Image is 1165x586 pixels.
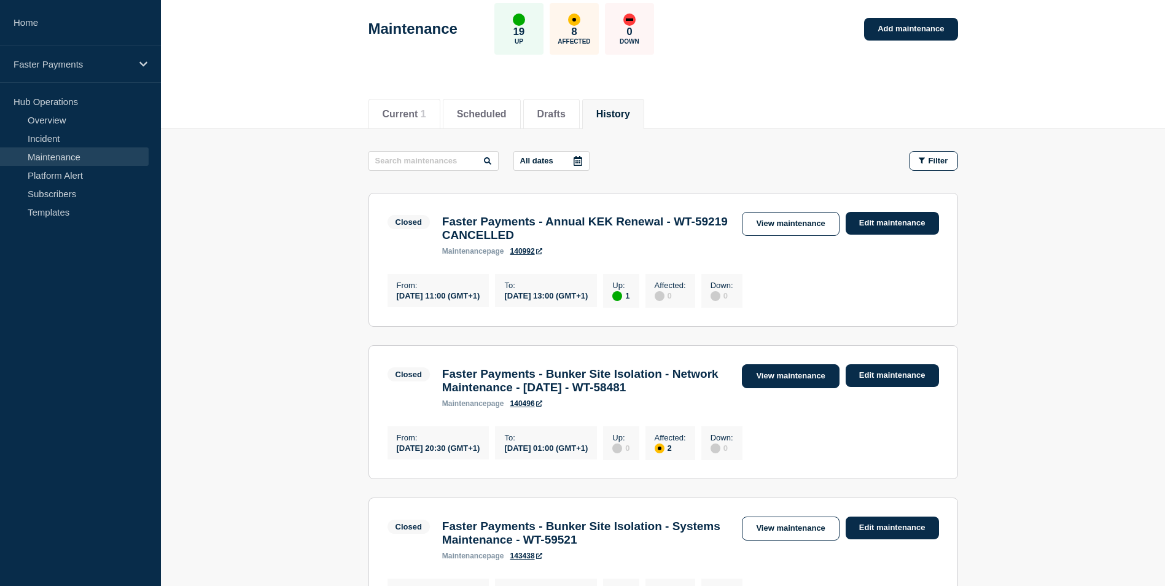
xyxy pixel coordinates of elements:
[421,109,426,119] span: 1
[442,215,730,242] h3: Faster Payments - Annual KEK Renewal - WT-59219 CANCELLED
[510,399,542,408] a: 140496
[626,26,632,38] p: 0
[383,109,426,120] button: Current 1
[442,247,504,256] p: page
[655,290,686,301] div: 0
[655,443,664,453] div: affected
[395,522,422,531] div: Closed
[846,517,939,539] a: Edit maintenance
[711,443,720,453] div: disabled
[513,26,524,38] p: 19
[612,443,622,453] div: disabled
[620,38,639,45] p: Down
[929,156,948,165] span: Filter
[397,433,480,442] p: From :
[513,151,590,171] button: All dates
[442,552,487,560] span: maintenance
[397,290,480,300] div: [DATE] 11:00 (GMT+1)
[442,399,504,408] p: page
[612,291,622,301] div: up
[510,247,542,256] a: 140992
[520,156,553,165] p: All dates
[711,291,720,301] div: disabled
[504,433,588,442] p: To :
[442,552,504,560] p: page
[742,212,839,236] a: View maintenance
[395,370,422,379] div: Closed
[537,109,566,120] button: Drafts
[510,552,542,560] a: 143438
[442,399,487,408] span: maintenance
[711,281,733,290] p: Down :
[742,364,839,388] a: View maintenance
[864,18,957,41] a: Add maintenance
[623,14,636,26] div: down
[397,442,480,453] div: [DATE] 20:30 (GMT+1)
[612,433,629,442] p: Up :
[655,281,686,290] p: Affected :
[846,212,939,235] a: Edit maintenance
[457,109,507,120] button: Scheduled
[395,217,422,227] div: Closed
[368,151,499,171] input: Search maintenances
[711,290,733,301] div: 0
[504,442,588,453] div: [DATE] 01:00 (GMT+1)
[442,520,730,547] h3: Faster Payments - Bunker Site Isolation - Systems Maintenance - WT-59521
[515,38,523,45] p: Up
[596,109,630,120] button: History
[742,517,839,541] a: View maintenance
[513,14,525,26] div: up
[655,433,686,442] p: Affected :
[655,442,686,453] div: 2
[397,281,480,290] p: From :
[568,14,580,26] div: affected
[655,291,664,301] div: disabled
[368,20,458,37] h1: Maintenance
[612,281,629,290] p: Up :
[846,364,939,387] a: Edit maintenance
[504,281,588,290] p: To :
[612,442,629,453] div: 0
[442,367,730,394] h3: Faster Payments - Bunker Site Isolation - Network Maintenance - [DATE] - WT-58481
[14,59,131,69] p: Faster Payments
[571,26,577,38] p: 8
[612,290,629,301] div: 1
[711,433,733,442] p: Down :
[442,247,487,256] span: maintenance
[504,290,588,300] div: [DATE] 13:00 (GMT+1)
[711,442,733,453] div: 0
[558,38,590,45] p: Affected
[909,151,958,171] button: Filter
